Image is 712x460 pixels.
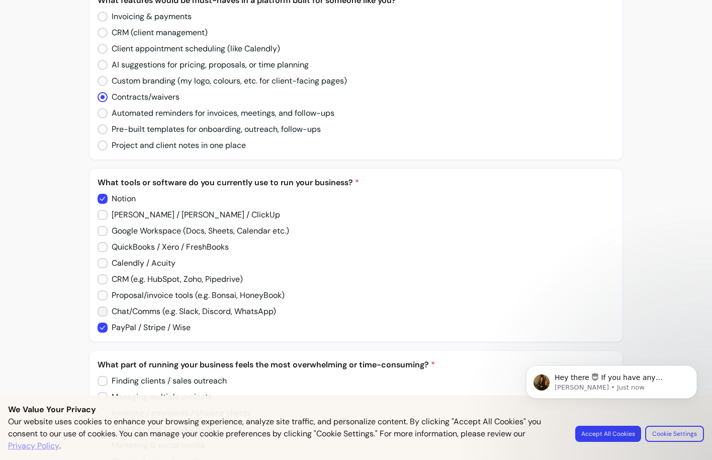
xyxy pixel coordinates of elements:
[98,23,217,43] input: CRM (client management)
[98,301,286,322] input: Chat/Comms (e.g. Slack, Discord, WhatsApp)
[98,87,188,107] input: Contracts/waivers
[8,404,704,416] p: We Value Your Privacy
[98,387,221,407] input: Managing multiple projects
[98,221,299,241] input: Google Workspace (Docs, Sheets, Calendar etc.)
[98,205,206,225] input: Trello / Asana / ClickUp
[98,189,144,209] input: Notion
[511,344,712,455] iframe: Intercom notifications message
[98,177,614,189] p: What tools or software do you currently use to run your business?
[98,135,255,156] input: Project and client notes in one place
[98,39,289,59] input: Client appointment scheduling (like Calendly)
[98,119,330,139] input: Pre-built templates for onboarding, outreach, follow-ups
[98,285,295,305] input: Proposal/invoice tools (e.g. Bonsai, HoneyBook)
[98,359,614,371] p: What part of running your business feels the most overwhelming or time-consuming?
[98,103,344,123] input: Automated reminders for invoices, meetings, and follow-ups
[98,371,235,391] input: Finding clients / sales outreach
[8,416,563,452] p: Our website uses cookies to enhance your browsing experience, analyze site traffic, and personali...
[98,71,357,91] input: Custom branding (my logo, colours, etc. for client-facing pages)
[98,7,200,27] input: Invoicing & payments
[98,318,199,338] input: PayPal / Stripe / Wise
[8,440,59,452] a: Privacy Policy
[98,237,238,257] input: QuickBooks / Xero / FreshBooks
[98,55,318,75] input: AI suggestions for pricing, proposals, or time planning
[98,269,253,289] input: CRM (e.g. HubSpot, Zoho, Pipedrive)
[98,253,184,273] input: Calendly / Acuity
